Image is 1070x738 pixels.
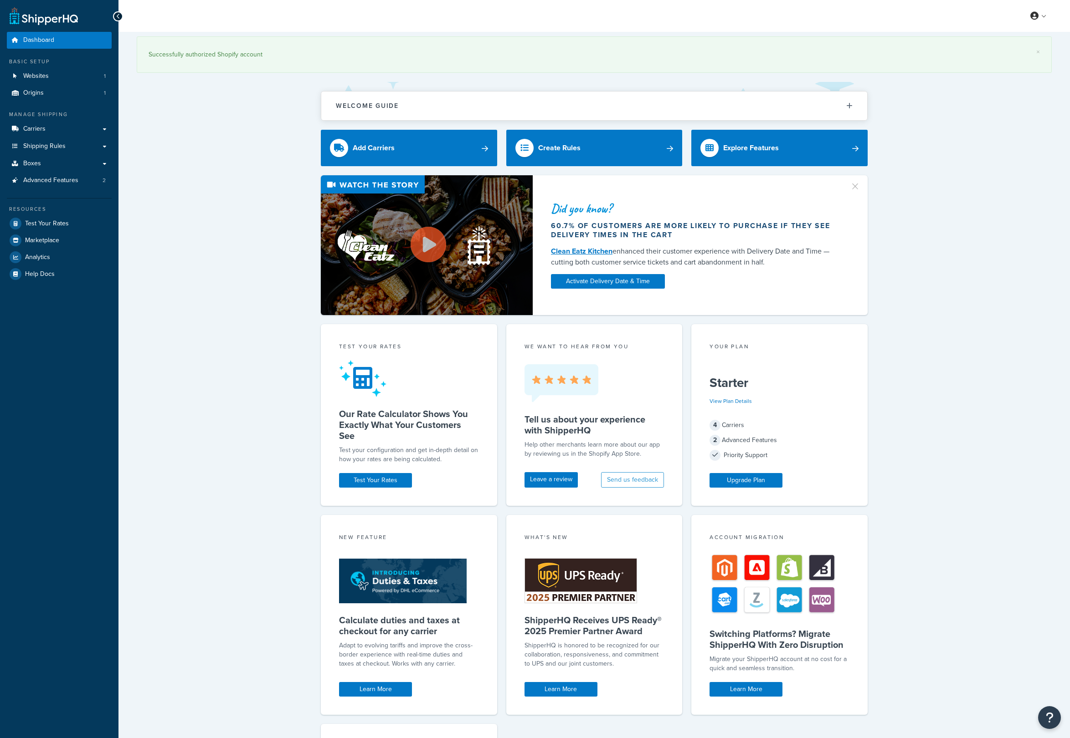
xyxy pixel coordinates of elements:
h5: Our Rate Calculator Shows You Exactly What Your Customers See [339,408,479,441]
div: Resources [7,205,112,213]
div: Add Carriers [353,142,395,154]
div: Advanced Features [710,434,849,447]
a: Boxes [7,155,112,172]
a: Carriers [7,121,112,137]
h5: ShipperHQ Receives UPS Ready® 2025 Premier Partner Award [525,615,664,636]
a: Activate Delivery Date & Time [551,274,665,289]
div: Migrate your ShipperHQ account at no cost for a quick and seamless transition. [710,655,849,673]
div: Basic Setup [7,58,112,66]
p: Adapt to evolving tariffs and improve the cross-border experience with real-time duties and taxes... [339,641,479,668]
span: Test Your Rates [25,220,69,228]
a: Origins1 [7,85,112,102]
a: Add Carriers [321,130,497,166]
div: 60.7% of customers are more likely to purchase if they see delivery times in the cart [551,221,839,239]
span: Carriers [23,125,46,133]
span: Analytics [25,254,50,261]
span: Boxes [23,160,41,168]
div: Did you know? [551,202,839,215]
span: 2 [710,435,720,446]
h5: Calculate duties and taxes at checkout for any carrier [339,615,479,636]
span: 2 [103,177,106,184]
a: Test Your Rates [339,473,412,488]
li: Websites [7,68,112,85]
div: Manage Shipping [7,111,112,118]
a: Dashboard [7,32,112,49]
h2: Welcome Guide [336,102,399,109]
span: 4 [710,420,720,431]
div: Your Plan [710,342,849,353]
div: Create Rules [538,142,581,154]
div: Carriers [710,419,849,432]
div: enhanced their customer experience with Delivery Date and Time — cutting both customer service ti... [551,246,839,268]
div: Explore Features [723,142,779,154]
span: Advanced Features [23,177,78,184]
p: Help other merchants learn more about our app by reviewing us in the Shopify App Store. [525,440,664,458]
a: Analytics [7,249,112,265]
li: Advanced Features [7,172,112,189]
div: What's New [525,533,664,544]
a: Websites1 [7,68,112,85]
div: Account Migration [710,533,849,544]
a: Upgrade Plan [710,473,782,488]
span: 1 [104,72,106,80]
div: New Feature [339,533,479,544]
a: View Plan Details [710,397,752,405]
a: Explore Features [691,130,868,166]
div: Successfully authorized Shopify account [149,48,1040,61]
a: Leave a review [525,472,578,488]
div: Priority Support [710,449,849,462]
div: Test your rates [339,342,479,353]
span: Websites [23,72,49,80]
li: Origins [7,85,112,102]
button: Send us feedback [601,472,664,488]
span: Shipping Rules [23,143,66,150]
a: Learn More [710,682,782,697]
a: Create Rules [506,130,683,166]
img: Video thumbnail [321,175,533,315]
h5: Tell us about your experience with ShipperHQ [525,414,664,436]
a: Shipping Rules [7,138,112,155]
p: ShipperHQ is honored to be recognized for our collaboration, responsiveness, and commitment to UP... [525,641,664,668]
a: Learn More [525,682,597,697]
span: Dashboard [23,36,54,44]
a: Test Your Rates [7,215,112,232]
div: Test your configuration and get in-depth detail on how your rates are being calculated. [339,446,479,464]
a: Advanced Features2 [7,172,112,189]
a: Learn More [339,682,412,697]
p: we want to hear from you [525,342,664,351]
h5: Switching Platforms? Migrate ShipperHQ With Zero Disruption [710,628,849,650]
h5: Starter [710,376,849,390]
a: Help Docs [7,266,112,282]
button: Welcome Guide [321,92,867,120]
a: Clean Eatz Kitchen [551,246,612,256]
span: 1 [104,89,106,97]
span: Marketplace [25,237,59,244]
span: Origins [23,89,44,97]
button: Open Resource Center [1038,706,1061,729]
span: Help Docs [25,270,55,278]
a: × [1036,48,1040,56]
a: Marketplace [7,232,112,249]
